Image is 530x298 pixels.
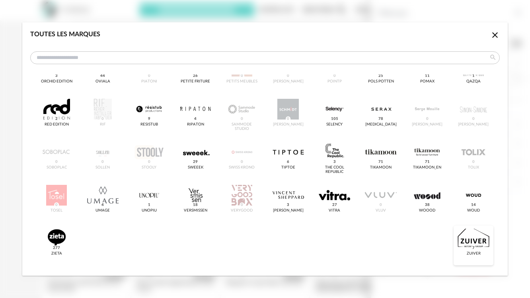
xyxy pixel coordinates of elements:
[142,208,157,213] div: Unopiu
[467,251,481,256] div: Zuiver
[370,165,392,170] div: Tikamoon
[467,208,480,213] div: Woud
[423,202,431,208] span: 38
[419,208,435,213] div: WOOOD
[99,73,106,79] span: 44
[192,73,199,79] span: 26
[192,202,199,208] span: 18
[281,165,295,170] div: TIPTOE
[377,159,384,165] span: 71
[54,73,59,79] span: 3
[187,122,204,127] div: Ripaton
[22,22,508,276] div: dialog
[52,245,61,251] span: 277
[330,116,339,122] span: 105
[368,79,394,84] div: Pols Potten
[147,116,152,122] span: 9
[317,165,352,174] div: The Cool Republic
[471,73,476,79] span: 1
[41,79,72,84] div: Orchid Edition
[466,79,481,84] div: QAZQA
[273,208,304,213] div: [PERSON_NAME]
[332,159,337,165] span: 3
[326,122,343,127] div: Selency
[147,202,152,208] span: 1
[423,73,431,79] span: 11
[413,165,441,170] div: Tikamoon_EN
[377,73,384,79] span: 25
[377,116,384,122] span: 78
[286,159,290,165] span: 6
[490,31,500,38] span: Close icon
[184,208,207,213] div: Versmissen
[95,79,110,84] div: Oviala
[286,202,290,208] span: 3
[181,79,210,84] div: Petite Friture
[45,122,69,127] div: RED Edition
[30,30,100,39] div: Toutes les marques
[188,165,203,170] div: Sweeek
[331,202,338,208] span: 27
[420,79,435,84] div: Pomax
[54,116,59,122] span: 2
[329,208,340,213] div: Vitra
[95,208,110,213] div: Umage
[140,122,158,127] div: Resistub
[470,202,477,208] span: 14
[192,159,199,165] span: 29
[423,159,431,165] span: 71
[471,245,476,251] span: 7
[193,116,198,122] span: 4
[365,122,397,127] div: [MEDICAL_DATA]
[51,251,62,256] div: Zieta
[100,202,105,208] span: 4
